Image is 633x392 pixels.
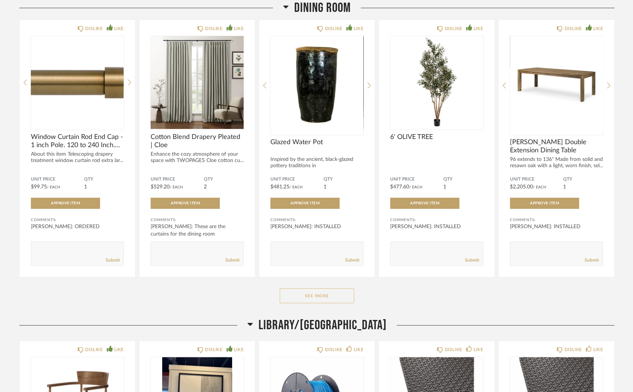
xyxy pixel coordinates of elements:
[204,176,244,182] span: QTY
[151,184,170,189] span: $529.20
[444,25,462,32] div: DISLIKE
[563,184,566,189] span: 1
[390,184,409,189] span: $477.60
[354,346,363,353] div: LIKE
[564,25,582,32] div: DISLIKE
[31,151,124,164] div: About this item Telescoping drapery treatment window curtain rod extra lar...
[324,184,327,189] span: 1
[31,216,124,224] div: Comments:
[31,176,84,182] span: Unit Price
[585,257,599,263] a: Submit
[510,36,603,129] div: 0
[325,346,342,353] div: DISLIKE
[225,257,240,263] a: Submit
[151,198,220,209] button: Approve Item
[205,25,222,32] div: DISLIKE
[473,25,483,32] div: LIKE
[31,184,47,189] span: $99.75
[510,138,603,155] span: [PERSON_NAME] Double Extension Dining Table
[390,198,459,209] button: Approve Item
[270,223,363,230] div: [PERSON_NAME]: INSTALLED
[85,346,103,353] div: DISLIKE
[324,176,363,182] span: QTY
[205,346,222,353] div: DISLIKE
[473,346,483,353] div: LIKE
[234,25,244,32] div: LIKE
[563,176,603,182] span: QTY
[204,184,207,189] span: 2
[106,257,120,263] a: Submit
[444,346,462,353] div: DISLIKE
[84,176,124,182] span: QTY
[270,184,289,189] span: $481.25
[151,151,244,164] div: Enhance the cozy atmosphere of your space with TWOPAGES Cloe cotton cu...
[390,36,483,129] img: undefined
[325,25,342,32] div: DISLIKE
[114,346,124,353] div: LIKE
[510,176,563,182] span: Unit Price
[270,138,363,146] span: Glazed Water Pot
[31,223,124,230] div: [PERSON_NAME]: ORDERED
[171,201,200,205] span: Approve Item
[443,176,483,182] span: QTY
[290,201,319,205] span: Approve Item
[84,184,87,189] span: 1
[151,223,244,238] div: [PERSON_NAME]: These are the curtains for the dining room
[390,176,443,182] span: Unit Price
[510,223,603,230] div: [PERSON_NAME]: INSTALLED
[410,201,439,205] span: Approve Item
[270,36,363,129] img: undefined
[270,216,363,224] div: Comments:
[85,25,103,32] div: DISLIKE
[510,184,533,189] span: $2,205.00
[390,223,483,230] div: [PERSON_NAME]: INSTALLED
[564,346,582,353] div: DISLIKE
[409,185,422,189] span: / Each
[31,198,100,209] button: Approve Item
[530,201,559,205] span: Approve Item
[270,176,324,182] span: Unit Price
[345,257,359,263] a: Submit
[510,156,603,169] div: 96 extends to 136" Made from solid and resawn oak with a light, worn finish, sel...
[31,36,124,129] img: undefined
[170,185,183,189] span: / Each
[270,198,340,209] button: Approve Item
[390,133,483,141] span: 6' OLIVE TREE
[258,317,387,333] span: Library/[GEOGRAPHIC_DATA]
[533,185,546,189] span: / Each
[151,36,244,129] img: undefined
[280,288,354,303] button: See More
[151,216,244,224] div: Comments:
[270,156,363,182] div: Inspired by the ancient, black-glazed pottery traditions in [GEOGRAPHIC_DATA] and [GEOGRAPHIC_DAT...
[510,198,579,209] button: Approve Item
[151,133,244,149] span: Cotton Blend Drapery Pleated | Cloe
[443,184,446,189] span: 1
[31,133,124,149] span: Window Curtain Rod End Cap - 1 inch Pole. 120 to 240 Inch. Warm Gold
[289,185,303,189] span: / Each
[114,25,124,32] div: LIKE
[593,346,603,353] div: LIKE
[354,25,363,32] div: LIKE
[465,257,479,263] a: Submit
[151,176,204,182] span: Unit Price
[234,346,244,353] div: LIKE
[510,36,603,129] img: undefined
[51,201,80,205] span: Approve Item
[593,25,603,32] div: LIKE
[270,36,363,129] div: 0
[390,216,483,224] div: Comments:
[510,216,603,224] div: Comments:
[47,185,60,189] span: / Each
